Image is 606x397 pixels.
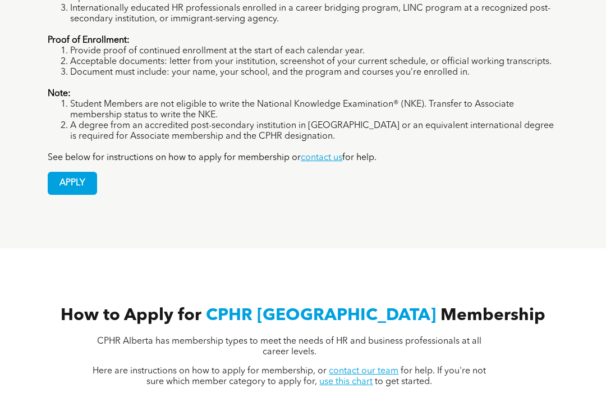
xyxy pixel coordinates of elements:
span: APPLY [48,172,97,194]
li: Student Members are not eligible to write the National Knowledge Examination® (NKE). Transfer to ... [70,99,558,121]
strong: Note: [48,89,71,98]
a: contact us [301,153,342,162]
span: How to Apply for [61,307,201,324]
a: use this chart [319,377,373,386]
strong: Proof of Enrollment: [48,36,130,45]
li: Internationally educated HR professionals enrolled in a career bridging program, LINC program at ... [70,3,558,25]
span: Membership [440,307,545,324]
span: CPHR [GEOGRAPHIC_DATA] [206,307,436,324]
span: CPHR Alberta has membership types to meet the needs of HR and business professionals at all caree... [97,337,481,357]
li: Document must include: your name, your school, and the program and courses you’re enrolled in. [70,67,558,78]
li: Acceptable documents: letter from your institution, screenshot of your current schedule, or offic... [70,57,558,67]
a: APPLY [48,172,97,195]
a: contact our team [329,367,398,376]
span: to get started. [375,377,432,386]
li: A degree from an accredited post-secondary institution in [GEOGRAPHIC_DATA] or an equivalent inte... [70,121,558,142]
p: See below for instructions on how to apply for membership or for help. [48,153,558,163]
span: Here are instructions on how to apply for membership, or [93,367,327,376]
li: Provide proof of continued enrollment at the start of each calendar year. [70,46,558,57]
